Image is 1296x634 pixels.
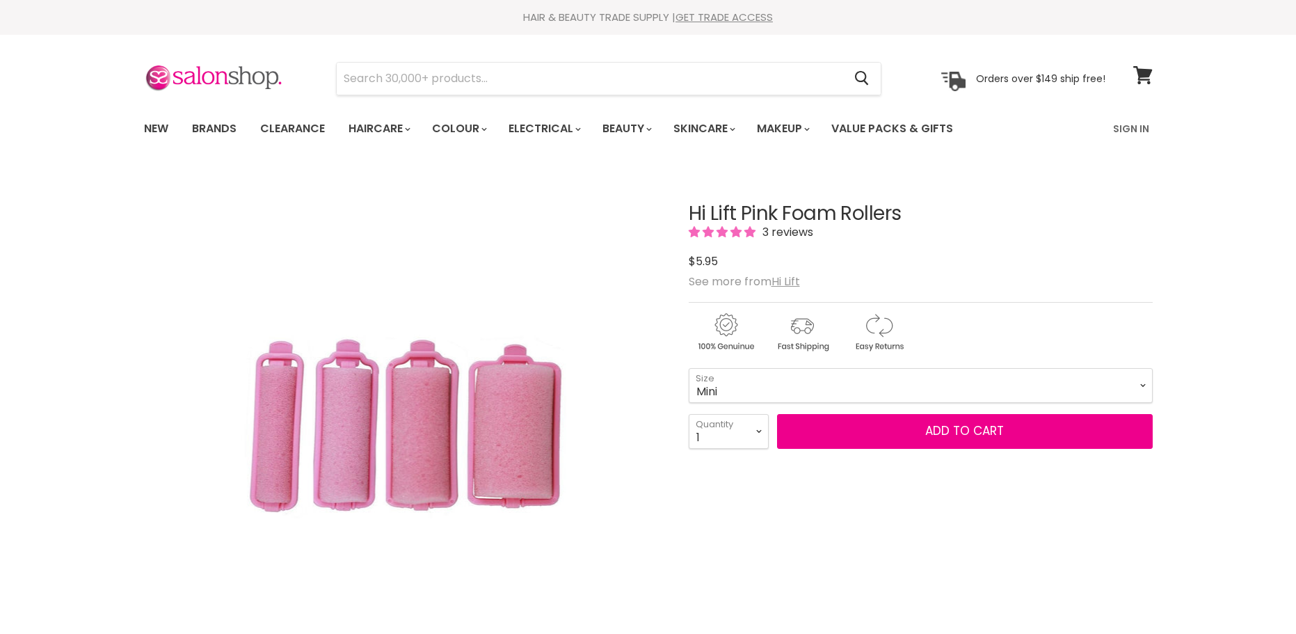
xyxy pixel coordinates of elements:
a: Makeup [746,114,818,143]
a: Value Packs & Gifts [821,114,963,143]
span: See more from [689,274,800,290]
button: Search [844,63,881,95]
span: 3 reviews [758,224,813,240]
div: HAIR & BEAUTY TRADE SUPPLY | [127,10,1170,24]
a: Haircare [338,114,419,143]
select: Quantity [689,414,769,449]
a: Hi Lift [771,274,800,290]
a: Beauty [592,114,660,143]
nav: Main [127,109,1170,149]
a: GET TRADE ACCESS [675,10,773,24]
p: Orders over $149 ship free! [976,72,1105,84]
a: New [134,114,179,143]
form: Product [336,62,881,95]
a: Skincare [663,114,744,143]
span: 5.00 stars [689,224,758,240]
a: Clearance [250,114,335,143]
a: Sign In [1105,114,1158,143]
a: Brands [182,114,247,143]
h1: Hi Lift Pink Foam Rollers [689,203,1153,225]
input: Search [337,63,844,95]
span: $5.95 [689,253,718,269]
img: genuine.gif [689,311,762,354]
img: shipping.gif [765,311,839,354]
ul: Main menu [134,109,1034,149]
img: returns.gif [842,311,915,354]
button: Add to cart [777,414,1153,449]
span: Add to cart [925,422,1004,439]
a: Colour [422,114,495,143]
a: Electrical [498,114,589,143]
